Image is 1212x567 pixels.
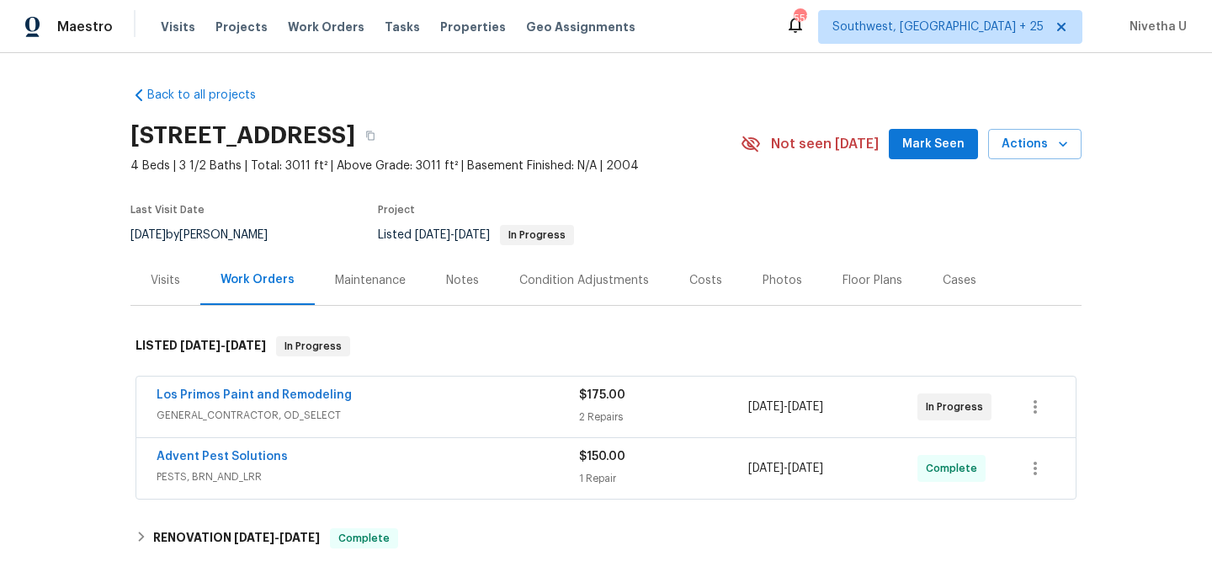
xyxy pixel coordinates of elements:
span: 4 Beds | 3 1/2 Baths | Total: 3011 ft² | Above Grade: 3011 ft² | Basement Finished: N/A | 2004 [130,158,741,174]
button: Mark Seen [889,129,978,160]
div: Photos [763,272,802,289]
span: [DATE] [454,229,490,241]
h6: LISTED [136,336,266,356]
span: - [748,460,823,477]
span: Project [378,205,415,215]
div: Maintenance [335,272,406,289]
h6: RENOVATION [153,528,320,548]
span: In Progress [926,399,990,415]
span: In Progress [278,338,348,355]
span: GENERAL_CONTRACTOR, OD_SELECT [157,407,579,424]
span: Last Visit Date [130,205,205,215]
span: - [180,340,266,351]
span: Visits [161,19,195,35]
div: RENOVATION [DATE]-[DATE]Complete [130,518,1082,559]
span: Not seen [DATE] [771,136,879,152]
span: [DATE] [226,340,266,351]
span: PESTS, BRN_AND_LRR [157,468,579,485]
span: $150.00 [579,451,625,463]
a: Los Primos Paint and Remodeling [157,389,352,401]
button: Copy Address [355,120,385,151]
div: by [PERSON_NAME] [130,225,288,245]
button: Actions [988,129,1082,160]
span: - [415,229,490,241]
span: Actions [1002,134,1068,155]
div: LISTED [DATE]-[DATE]In Progress [130,319,1082,373]
span: [DATE] [234,532,274,543]
div: Notes [446,272,479,289]
div: Work Orders [221,271,295,288]
span: Southwest, [GEOGRAPHIC_DATA] + 25 [832,19,1044,35]
span: Complete [926,460,984,477]
span: [DATE] [748,463,784,474]
span: [DATE] [415,229,450,241]
span: [DATE] [788,463,823,474]
span: [DATE] [748,401,784,413]
div: Floor Plans [843,272,902,289]
span: - [234,532,320,543]
span: Projects [215,19,268,35]
span: [DATE] [130,229,166,241]
span: Complete [332,530,396,547]
span: [DATE] [788,401,823,413]
div: 2 Repairs [579,409,748,425]
span: Work Orders [288,19,364,35]
span: - [748,399,823,415]
span: [DATE] [279,532,320,543]
span: Properties [440,19,506,35]
span: Listed [378,229,574,241]
span: Nivetha U [1123,19,1187,35]
div: 1 Repair [579,470,748,487]
div: Cases [943,272,976,289]
div: Costs [689,272,722,289]
span: [DATE] [180,340,221,351]
a: Advent Pest Solutions [157,451,288,463]
div: 551 [794,10,805,27]
h2: [STREET_ADDRESS] [130,127,355,144]
span: Tasks [385,21,420,33]
span: Geo Assignments [526,19,635,35]
div: Visits [151,272,180,289]
span: Maestro [57,19,113,35]
span: $175.00 [579,389,625,401]
a: Back to all projects [130,87,292,104]
span: Mark Seen [902,134,965,155]
div: Condition Adjustments [519,272,649,289]
span: In Progress [502,230,572,240]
